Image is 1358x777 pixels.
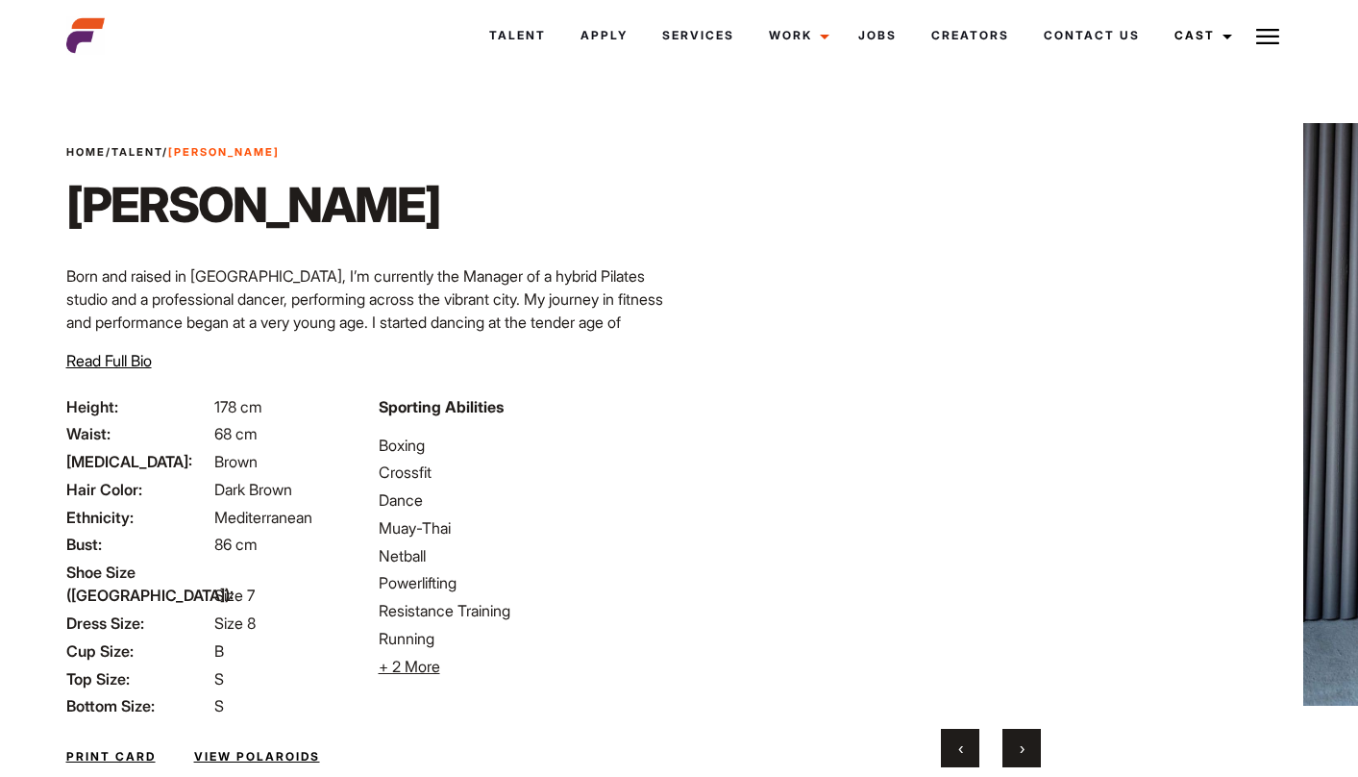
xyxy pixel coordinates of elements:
[214,669,224,689] span: S
[66,506,210,529] span: Ethnicity:
[379,434,668,457] li: Boxing
[379,627,668,650] li: Running
[66,422,210,445] span: Waist:
[841,10,914,62] a: Jobs
[726,123,1258,706] video: Your browser does not support the video tag.
[194,748,320,765] a: View Polaroids
[66,16,105,55] img: cropped-aefm-brand-fav-22-square.png
[214,586,255,605] span: Size 7
[914,10,1026,62] a: Creators
[66,144,280,161] span: / /
[66,145,106,159] a: Home
[1026,10,1157,62] a: Contact Us
[958,739,963,758] span: Previous
[214,452,258,471] span: Brown
[472,10,563,62] a: Talent
[379,599,668,622] li: Resistance Training
[379,544,668,567] li: Netball
[752,10,841,62] a: Work
[66,264,668,380] p: Born and raised in [GEOGRAPHIC_DATA], I’m currently the Manager of a hybrid Pilates studio and a ...
[66,176,440,234] h1: [PERSON_NAME]
[379,461,668,484] li: Crossfit
[1020,739,1025,758] span: Next
[66,349,152,372] button: Read Full Bio
[379,657,440,676] span: + 2 More
[66,694,210,717] span: Bottom Size:
[645,10,752,62] a: Services
[66,612,210,635] span: Dress Size:
[563,10,645,62] a: Apply
[66,561,210,607] span: Shoe Size ([GEOGRAPHIC_DATA]):
[1157,10,1244,62] a: Cast
[379,516,668,539] li: Muay-Thai
[66,748,156,765] a: Print Card
[66,533,210,556] span: Bust:
[111,145,162,159] a: Talent
[214,641,224,661] span: B
[379,489,668,512] li: Dance
[66,351,152,370] span: Read Full Bio
[66,395,210,418] span: Height:
[66,478,210,501] span: Hair Color:
[214,696,224,715] span: S
[66,450,210,473] span: [MEDICAL_DATA]:
[214,480,292,499] span: Dark Brown
[214,508,312,527] span: Mediterranean
[214,397,262,416] span: 178 cm
[214,535,258,554] span: 86 cm
[379,397,504,416] strong: Sporting Abilities
[379,571,668,594] li: Powerlifting
[1256,25,1279,48] img: Burger icon
[168,145,280,159] strong: [PERSON_NAME]
[214,614,256,633] span: Size 8
[214,424,258,443] span: 68 cm
[66,639,210,663] span: Cup Size:
[66,667,210,690] span: Top Size:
